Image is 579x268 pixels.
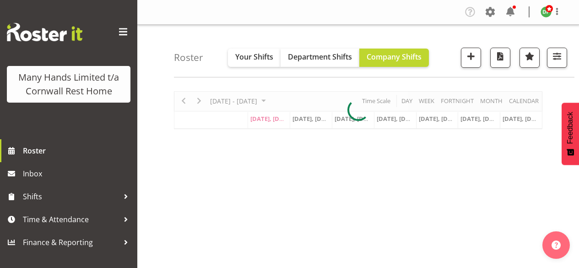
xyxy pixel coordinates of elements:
[566,112,574,144] span: Feedback
[562,103,579,165] button: Feedback - Show survey
[16,71,121,98] div: Many Hands Limited t/a Cornwall Rest Home
[23,167,133,180] span: Inbox
[228,49,281,67] button: Your Shifts
[23,213,119,226] span: Time & Attendance
[547,48,567,68] button: Filter Shifts
[461,48,481,68] button: Add a new shift
[541,6,552,17] img: deborah-fairbrother10865.jpg
[552,241,561,250] img: help-xxl-2.png
[490,48,510,68] button: Download a PDF of the roster according to the set date range.
[367,52,422,62] span: Company Shifts
[7,23,82,41] img: Rosterit website logo
[288,52,352,62] span: Department Shifts
[519,48,540,68] button: Highlight an important date within the roster.
[235,52,273,62] span: Your Shifts
[23,190,119,203] span: Shifts
[281,49,359,67] button: Department Shifts
[359,49,429,67] button: Company Shifts
[23,144,133,158] span: Roster
[23,235,119,249] span: Finance & Reporting
[174,52,203,63] h4: Roster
